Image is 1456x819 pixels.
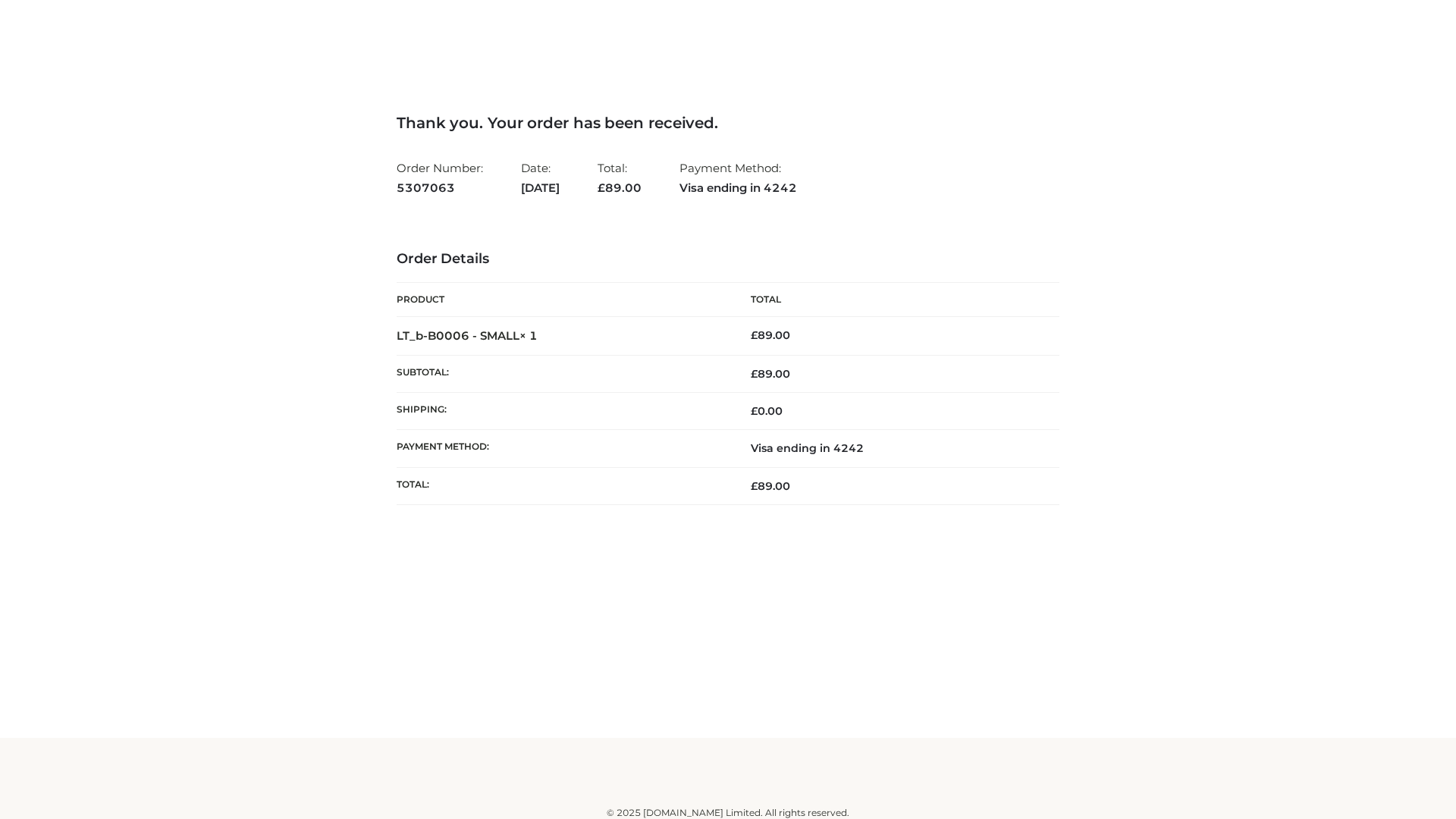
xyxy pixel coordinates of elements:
th: Total [728,283,1059,317]
td: Visa ending in 4242 [728,430,1059,467]
strong: 5307063 [397,178,483,198]
span: 89.00 [751,367,790,381]
span: £ [598,180,605,195]
span: £ [751,367,758,381]
span: £ [751,328,758,342]
th: Product [397,283,728,317]
strong: × 1 [519,328,538,343]
li: Total: [598,155,642,201]
strong: [DATE] [521,178,560,198]
h3: Thank you. Your order has been received. [397,114,1059,132]
li: Order Number: [397,155,483,201]
th: Shipping: [397,393,728,430]
bdi: 89.00 [751,328,790,342]
h3: Order Details [397,251,1059,268]
span: 89.00 [598,180,642,195]
th: Subtotal: [397,355,728,392]
strong: LT_b-B0006 - SMALL [397,328,538,343]
span: £ [751,479,758,493]
strong: Visa ending in 4242 [679,178,797,198]
span: £ [751,404,758,418]
th: Payment method: [397,430,728,467]
th: Total: [397,467,728,504]
span: 89.00 [751,479,790,493]
li: Date: [521,155,560,201]
bdi: 0.00 [751,404,783,418]
li: Payment Method: [679,155,797,201]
